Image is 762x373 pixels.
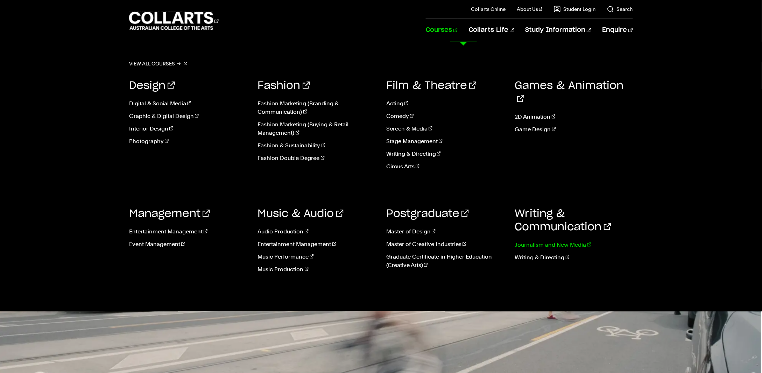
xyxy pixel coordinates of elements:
a: Graduate Certificate in Higher Education (Creative Arts) [386,253,505,269]
a: Music Production [258,265,376,274]
a: Graphic & Digital Design [129,112,247,120]
a: Study Information [525,19,591,42]
a: Digital & Social Media [129,99,247,108]
a: Management [129,209,210,219]
a: Collarts Life [469,19,514,42]
a: Event Management [129,240,247,248]
a: Game Design [515,125,633,134]
a: Writing & Directing [515,253,633,262]
a: Interior Design [129,125,247,133]
a: About Us [517,6,543,13]
a: Circus Arts [386,162,505,171]
a: Music & Audio [258,209,344,219]
a: Search [607,6,633,13]
a: Fashion Double Degree [258,154,376,162]
a: Music Performance [258,253,376,261]
a: Courses [426,19,458,42]
a: Design [129,80,175,91]
a: Collarts Online [471,6,506,13]
a: Student Login [554,6,596,13]
a: 2D Animation [515,113,633,121]
a: Journalism and New Media [515,241,633,249]
a: Fashion Marketing (Buying & Retail Management) [258,120,376,137]
a: Photography [129,137,247,146]
a: Entertainment Management [129,227,247,236]
a: Fashion Marketing (Branding & Communication) [258,99,376,116]
a: Screen & Media [386,125,505,133]
a: Writing & Communication [515,209,611,232]
a: Film & Theatre [386,80,477,91]
a: Comedy [386,112,505,120]
a: Stage Management [386,137,505,146]
a: Entertainment Management [258,240,376,248]
a: Fashion [258,80,310,91]
a: Postgraduate [386,209,469,219]
a: Master of Design [386,227,505,236]
div: Go to homepage [129,11,219,31]
a: Games & Animation [515,80,624,104]
a: Writing & Directing [386,150,505,158]
a: View all courses [129,59,187,69]
a: Fashion & Sustainability [258,141,376,150]
a: Acting [386,99,505,108]
a: Enquire [602,19,633,42]
a: Master of Creative Industries [386,240,505,248]
a: Audio Production [258,227,376,236]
